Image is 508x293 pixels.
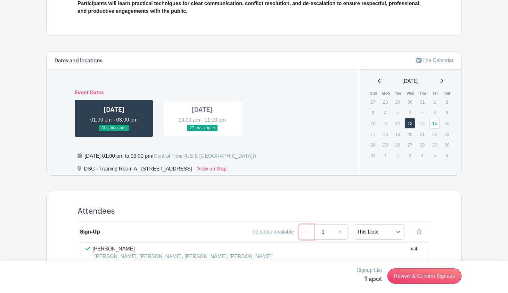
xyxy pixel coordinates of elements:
[380,150,390,160] p: 1
[442,118,452,128] p: 16
[429,90,441,97] th: Fri
[405,97,415,107] p: 30
[253,228,294,236] div: 31 spots available
[416,58,454,63] a: Hide Calendar
[368,107,378,117] p: 3
[441,90,454,97] th: Sat
[357,275,382,283] h5: 1 spot
[417,150,428,160] p: 4
[392,140,403,150] p: 26
[429,107,440,117] p: 8
[80,228,100,236] div: Sign-Up
[392,107,403,117] p: 5
[387,268,462,284] a: Review & Confirm Signups
[417,129,428,139] p: 21
[368,129,378,139] p: 17
[429,150,440,160] p: 5
[380,97,390,107] p: 28
[411,245,417,260] div: x 4
[54,58,102,64] h6: Dates and locations
[78,207,115,216] h4: Attendees
[405,150,415,160] p: 3
[332,224,348,240] a: +
[380,129,390,139] p: 18
[442,97,452,107] p: 2
[442,150,452,160] p: 6
[368,140,378,150] p: 24
[417,118,428,128] p: 14
[380,90,392,97] th: Mon
[405,140,415,150] p: 27
[357,266,382,274] p: Signup List
[442,107,452,117] p: 9
[402,77,418,85] span: [DATE]
[368,150,378,160] p: 31
[429,129,440,139] p: 22
[429,140,440,150] p: 29
[367,90,380,97] th: Sun
[429,118,440,129] a: 15
[152,153,256,159] span: (Central Time (US & [GEOGRAPHIC_DATA]))
[417,97,428,107] p: 31
[392,90,405,97] th: Tue
[197,165,226,175] a: View on Map
[405,129,415,139] p: 20
[429,97,440,107] p: 1
[380,140,390,150] p: 25
[368,118,378,128] p: 10
[368,97,378,107] p: 27
[380,118,390,128] p: 11
[442,129,452,139] p: 23
[417,140,428,150] p: 28
[405,118,415,129] a: 13
[299,224,314,240] a: -
[392,97,403,107] p: 29
[85,152,256,160] div: [DATE] 01:00 pm to 03:00 pm
[84,165,192,175] div: DSC - Training Room A , [STREET_ADDRESS]
[417,107,428,117] p: 7
[70,90,335,96] h6: Event Dates
[93,253,273,260] p: "[PERSON_NAME], [PERSON_NAME], [PERSON_NAME], [PERSON_NAME]"
[417,90,429,97] th: Thu
[392,118,403,128] p: 12
[392,150,403,160] p: 2
[93,245,273,253] p: [PERSON_NAME]
[405,107,415,117] p: 6
[380,107,390,117] p: 4
[392,129,403,139] p: 19
[404,90,417,97] th: Wed
[442,140,452,150] p: 30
